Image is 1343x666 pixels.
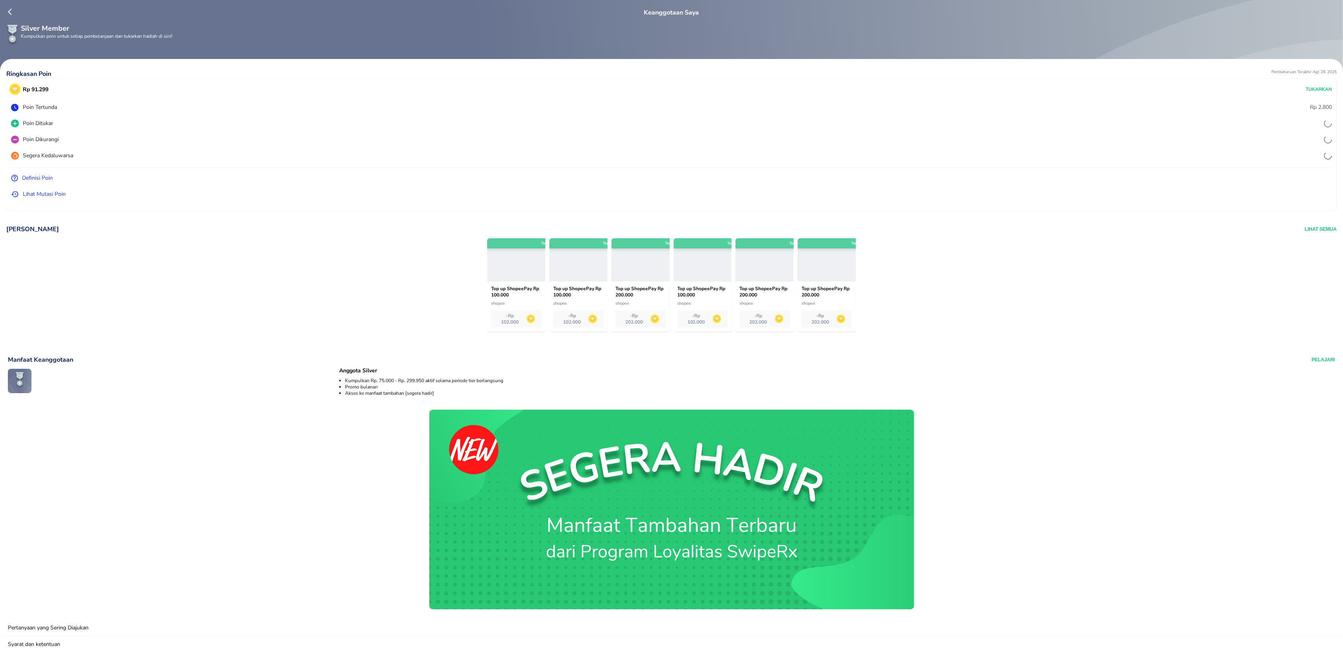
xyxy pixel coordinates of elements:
[8,355,73,364] p: Manfaat Keanggotaan
[615,285,666,297] p: Top up ShopeePay Rp 200.000
[491,285,541,297] p: Top up ShopeePay Rp 100.000
[23,151,73,160] p: Segera Kedaluwarsa
[802,285,852,297] p: Top up ShopeePay Rp 200.000
[802,300,815,306] span: shopee
[23,103,57,111] p: Poin Tertunda
[23,190,66,198] p: Lihat Mutasi Poin
[1271,69,1337,79] p: Pembaharuan Terakhir Agt 28, 2025
[665,240,679,247] p: Terkirim
[6,69,51,79] p: Ringkasan Poin
[678,300,691,306] span: shopee
[6,225,59,234] p: [PERSON_NAME]
[1312,355,1335,364] button: PELAJARI
[21,34,1337,39] p: Kumpulkan poin untuk setiap pembelanjaan dan tukarkan hadiah di sini!
[21,23,1337,34] p: Silver Member
[789,240,804,247] p: Terkirim
[339,369,1333,373] div: Anggota Silver
[23,85,48,94] p: Rp 91.299
[345,384,1333,390] li: Promo bulanan
[491,300,505,306] span: shopee
[644,8,699,17] p: Keanggotaan Saya
[851,240,865,247] p: Terkirim
[1306,86,1332,93] p: Tukarkan
[727,240,741,247] p: Terkirim
[22,174,53,182] p: Definisi Poin
[1310,103,1332,111] p: Rp 2.800
[678,285,728,297] p: Top up ShopeePay Rp 100.000
[8,640,60,648] p: Syarat dan ketentuan
[541,240,555,247] p: Terkirim
[1305,225,1337,234] button: Lihat Semua
[23,119,53,127] p: Poin Ditukar
[553,300,567,306] span: shopee
[345,390,1333,396] li: Akses ke manfaat tambahan [segera hadir]
[553,285,604,297] p: Top up ShopeePay Rp 100.000
[8,624,89,632] p: Pertanyaan yang Sering Diajukan
[739,300,753,306] span: shopee
[615,300,629,306] span: shopee
[603,240,617,247] p: Terkirim
[429,410,914,609] img: loyalty-coming-soon-banner.1ba9edef.png
[739,285,790,297] p: Top up ShopeePay Rp 200.000
[23,135,59,144] p: Poin Dikurangi
[345,377,1333,384] li: Kumpulkan Rp. 75.000 - Rp. 299.950 aktif selama periode tier berlangsung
